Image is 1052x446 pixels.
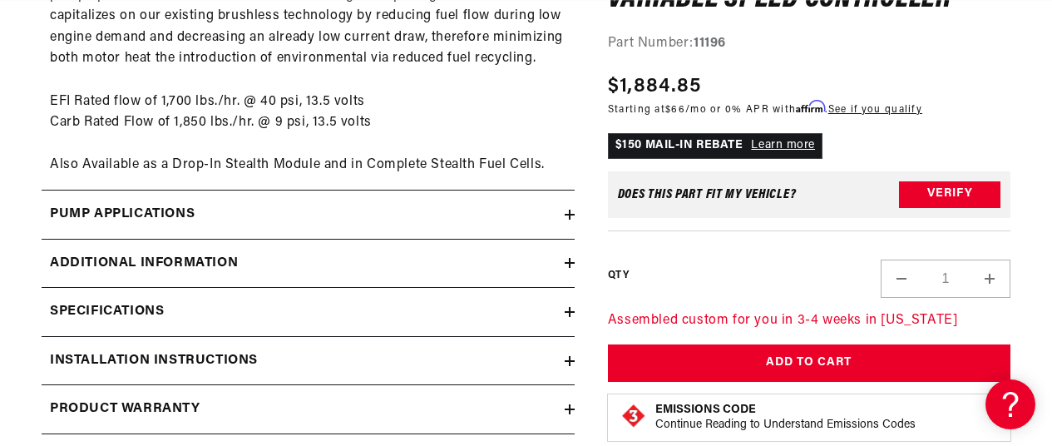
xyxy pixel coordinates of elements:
h2: Installation Instructions [50,350,258,372]
a: See if you qualify - Learn more about Affirm Financing (opens in modal) [828,105,922,115]
h2: Product warranty [50,399,200,420]
h2: Pump Applications [50,204,195,225]
button: Verify [899,181,1000,208]
div: Does This part fit My vehicle? [618,188,797,201]
strong: Emissions Code [655,404,756,416]
summary: Pump Applications [42,191,575,239]
summary: Product warranty [42,385,575,434]
span: $66 [665,105,685,115]
div: Part Number: [608,33,1010,55]
p: $150 MAIL-IN REBATE [608,134,822,159]
label: QTY [608,269,629,283]
a: Learn more [751,140,815,152]
p: Starting at /mo or 0% APR with . [608,102,922,117]
strong: 11196 [694,37,726,50]
span: Affirm [796,101,825,113]
span: $1,884.85 [608,72,702,102]
summary: Specifications [42,288,575,336]
p: Assembled custom for you in 3-4 weeks in [US_STATE] [608,310,1010,332]
summary: Additional information [42,240,575,288]
img: Emissions code [620,403,647,429]
h2: Specifications [50,301,164,323]
summary: Installation Instructions [42,337,575,385]
p: Continue Reading to Understand Emissions Codes [655,418,916,433]
h2: Additional information [50,253,238,275]
button: Add to Cart [608,344,1010,382]
button: Emissions CodeContinue Reading to Understand Emissions Codes [655,403,916,433]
